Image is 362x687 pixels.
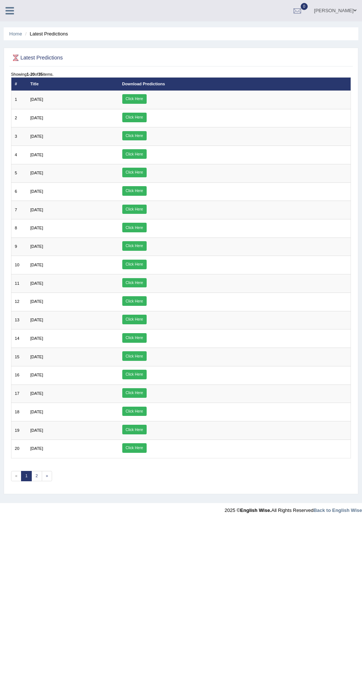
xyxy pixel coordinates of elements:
[11,90,27,109] td: 1
[11,256,27,274] td: 10
[30,263,43,267] span: [DATE]
[122,425,147,434] a: Click Here
[30,153,43,157] span: [DATE]
[122,131,147,141] a: Click Here
[30,97,43,102] span: [DATE]
[23,30,68,37] li: Latest Predictions
[301,3,308,10] span: 0
[21,471,32,481] a: 1
[38,72,42,76] b: 35
[314,507,362,513] a: Back to English Wise
[122,388,147,398] a: Click Here
[11,403,27,421] td: 18
[42,471,52,481] a: »
[30,134,43,139] span: [DATE]
[11,293,27,311] td: 12
[11,237,27,256] td: 9
[11,366,27,384] td: 16
[122,351,147,361] a: Click Here
[30,446,43,451] span: [DATE]
[11,471,22,481] span: «
[30,318,43,322] span: [DATE]
[11,109,27,127] td: 2
[11,78,27,90] th: #
[30,373,43,377] span: [DATE]
[11,164,27,182] td: 5
[122,241,147,251] a: Click Here
[122,278,147,288] a: Click Here
[30,410,43,414] span: [DATE]
[122,370,147,379] a: Click Here
[11,348,27,366] td: 15
[11,201,27,219] td: 7
[11,329,27,348] td: 14
[225,503,362,514] div: 2025 © All Rights Reserved
[11,146,27,164] td: 4
[11,127,27,146] td: 3
[31,471,42,481] a: 2
[122,333,147,343] a: Click Here
[11,219,27,237] td: 8
[11,53,222,63] h2: Latest Predictions
[122,149,147,159] a: Click Here
[27,72,35,76] b: 1-20
[30,336,43,341] span: [DATE]
[122,315,147,324] a: Click Here
[30,189,43,194] span: [DATE]
[240,507,271,513] strong: English Wise.
[122,168,147,177] a: Click Here
[27,78,119,90] th: Title
[122,223,147,232] a: Click Here
[122,113,147,122] a: Click Here
[30,171,43,175] span: [DATE]
[11,311,27,329] td: 13
[30,226,43,230] span: [DATE]
[11,440,27,458] td: 20
[30,244,43,249] span: [DATE]
[11,384,27,403] td: 17
[11,182,27,201] td: 6
[122,296,147,306] a: Click Here
[30,281,43,286] span: [DATE]
[30,299,43,304] span: [DATE]
[122,260,147,269] a: Click Here
[122,94,147,104] a: Click Here
[30,391,43,396] span: [DATE]
[11,274,27,293] td: 11
[30,355,43,359] span: [DATE]
[119,78,351,90] th: Download Predictions
[11,421,27,440] td: 19
[30,428,43,433] span: [DATE]
[11,71,351,77] div: Showing of items.
[122,407,147,416] a: Click Here
[9,31,22,37] a: Home
[122,443,147,453] a: Click Here
[30,208,43,212] span: [DATE]
[122,186,147,196] a: Click Here
[30,116,43,120] span: [DATE]
[122,205,147,214] a: Click Here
